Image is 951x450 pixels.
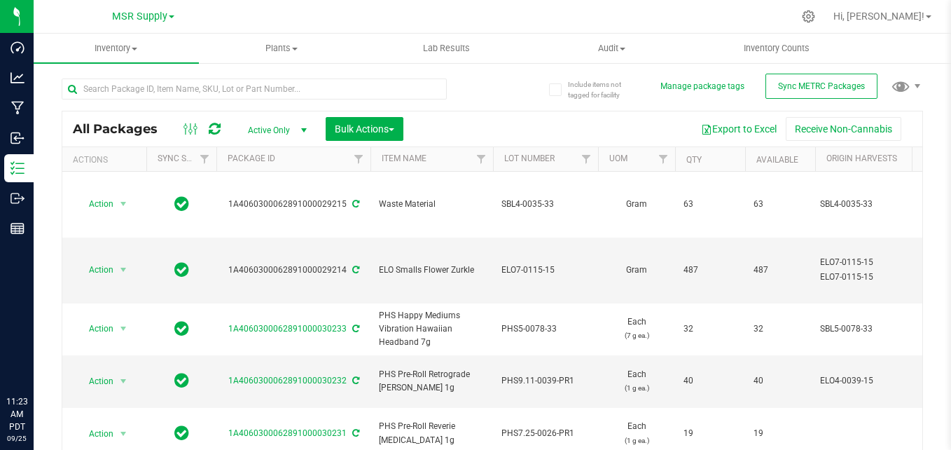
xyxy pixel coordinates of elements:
span: Bulk Actions [335,123,394,135]
a: 1A4060300062891000030232 [228,376,347,386]
span: Waste Material [379,198,485,211]
span: Inventory Counts [725,42,828,55]
span: select [115,319,132,339]
span: Each [606,315,667,342]
span: 32 [683,322,737,336]
span: In Sync [174,260,189,280]
a: 1A4060300062891000030231 [228,428,347,438]
span: Action [76,260,114,280]
span: Lab Results [404,42,489,55]
span: 487 [754,264,807,277]
button: Sync METRC Packages [765,74,877,99]
inline-svg: Inbound [11,131,25,145]
span: PHS Happy Mediums Vibration Hawaiian Headband 7g [379,309,485,350]
span: 19 [683,427,737,440]
a: Filter [193,147,216,171]
p: 11:23 AM PDT [6,395,27,433]
div: 1A4060300062891000029214 [214,264,373,277]
span: Action [76,424,114,444]
span: In Sync [174,423,189,443]
div: Value 1: SBL4-0035-33 [820,198,951,211]
a: Item Name [382,154,426,163]
a: Plants [199,34,364,63]
span: PHS9.11-0039-PR1 [501,374,590,388]
span: select [115,194,132,214]
inline-svg: Dashboard [11,41,25,55]
a: Filter [575,147,598,171]
span: Sync from Compliance System [350,265,359,275]
span: Gram [606,198,667,211]
span: select [115,424,132,444]
a: Origin Harvests [826,154,897,163]
span: Audit [529,42,693,55]
div: Value 1: SBL5-0078-33 [820,322,951,336]
a: Audit [529,34,694,63]
span: 63 [754,198,807,211]
span: In Sync [174,319,189,339]
a: Filter [347,147,370,171]
span: 63 [683,198,737,211]
span: Sync from Compliance System [350,428,359,438]
span: Sync from Compliance System [350,376,359,386]
span: select [115,260,132,280]
span: Sync from Compliance System [350,199,359,209]
span: Include items not tagged for facility [568,79,638,100]
button: Manage package tags [660,81,744,93]
span: Gram [606,264,667,277]
a: Sync Status [158,154,211,163]
div: Manage settings [800,10,817,23]
a: Available [756,155,798,165]
span: In Sync [174,371,189,390]
a: Package ID [228,154,275,163]
a: Inventory Counts [694,34,859,63]
span: PHS7.25-0026-PR1 [501,427,590,440]
inline-svg: Analytics [11,71,25,85]
div: Value 1: ELO7-0115-15 [820,256,951,269]
p: (7 g ea.) [606,329,667,342]
span: Plants [200,42,363,55]
a: 1A4060300062891000030233 [228,324,347,334]
inline-svg: Inventory [11,161,25,175]
a: UOM [609,154,627,163]
button: Receive Non-Cannabis [786,117,901,141]
inline-svg: Outbound [11,191,25,205]
a: Lab Results [364,34,529,63]
span: MSR Supply [112,11,167,22]
div: Actions [73,155,141,165]
span: 40 [683,374,737,388]
inline-svg: Manufacturing [11,101,25,115]
span: PHS Pre-Roll Retrograde [PERSON_NAME] 1g [379,368,485,395]
span: 19 [754,427,807,440]
span: ELO Smalls Flower Zurkle [379,264,485,277]
span: Action [76,194,114,214]
span: Inventory [34,42,199,55]
span: Each [606,368,667,395]
a: Filter [470,147,493,171]
iframe: Resource center [14,338,56,380]
span: Sync METRC Packages [778,81,865,91]
span: PHS Pre-Roll Reverie [MEDICAL_DATA] 1g [379,420,485,446]
p: 09/25 [6,433,27,444]
a: Inventory [34,34,199,63]
a: Filter [652,147,675,171]
div: Value 2: ELO7-0115-15 [820,271,951,284]
span: Each [606,420,667,446]
span: PHS5-0078-33 [501,322,590,336]
a: Qty [686,155,702,165]
span: select [115,371,132,391]
span: Action [76,371,114,391]
span: In Sync [174,194,189,214]
div: Value 1: ELO4-0039-15 [820,374,951,388]
span: All Packages [73,121,172,137]
span: ELO7-0115-15 [501,264,590,277]
input: Search Package ID, Item Name, SKU, Lot or Part Number... [62,79,447,100]
span: Hi, [PERSON_NAME]! [833,11,924,22]
p: (1 g ea.) [606,434,667,447]
span: 32 [754,322,807,336]
span: Action [76,319,114,339]
button: Bulk Actions [326,117,403,141]
span: SBL4-0035-33 [501,198,590,211]
div: 1A4060300062891000029215 [214,198,373,211]
a: Lot Number [504,154,555,163]
iframe: Resource center unread badge [41,336,58,353]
